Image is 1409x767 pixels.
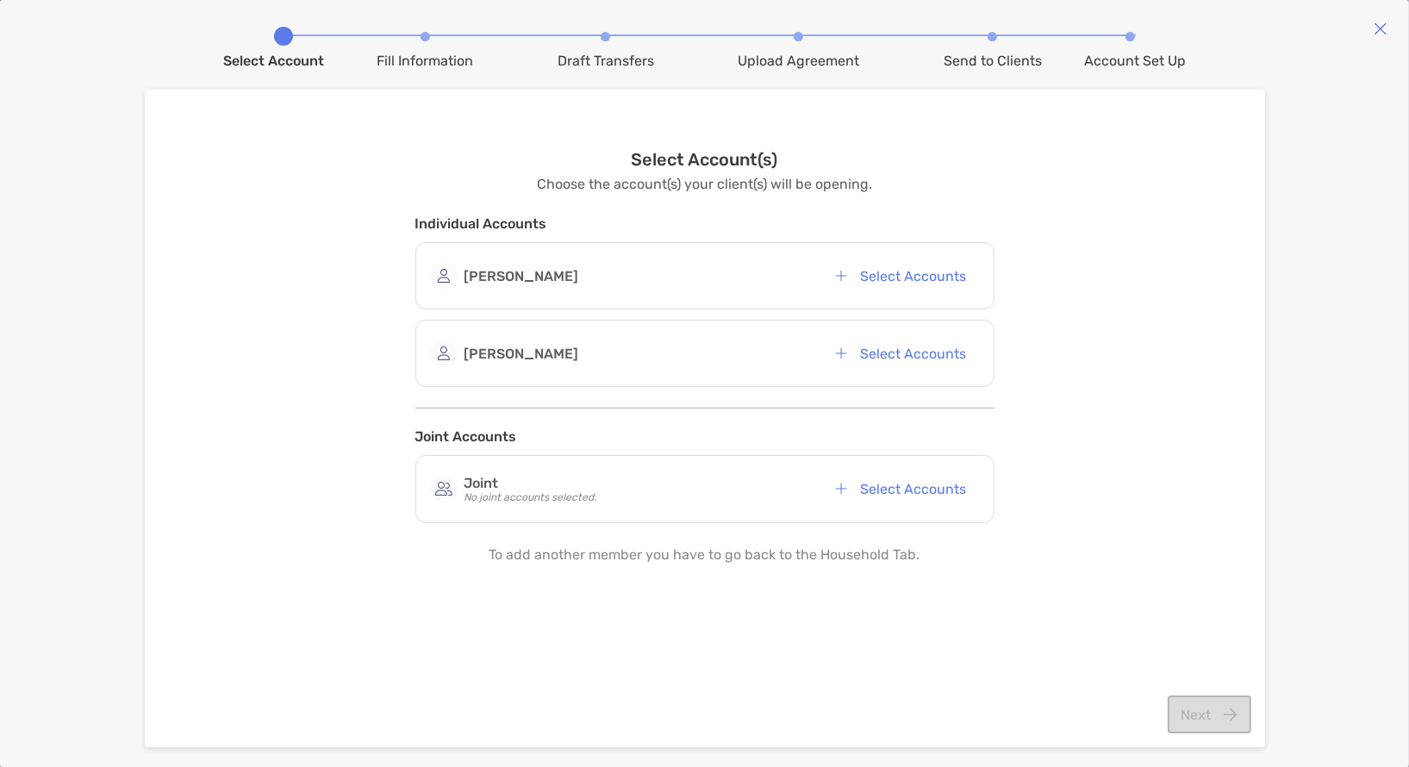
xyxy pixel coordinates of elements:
i: No joint accounts selected. [464,491,597,503]
h3: Select Account(s) [632,149,778,170]
div: Send to Clients [944,53,1042,69]
h4: Individual Accounts [415,215,994,232]
p: Choose the account(s) your client(s) will be opening. [537,173,872,195]
img: avatar [430,340,458,367]
button: Select Accounts [822,470,980,508]
div: Draft Transfers [558,53,654,69]
button: Select Accounts [822,257,980,295]
img: avatar [430,475,458,502]
p: To add another member you have to go back to the Household Tab. [489,544,920,565]
img: close modal [1374,22,1387,35]
strong: [PERSON_NAME] [464,268,579,284]
h4: Joint Accounts [415,428,994,445]
img: avatar [430,262,458,290]
div: Select Account [223,53,324,69]
strong: Joint [464,475,499,491]
strong: [PERSON_NAME] [464,346,579,362]
div: Account Set Up [1084,53,1186,69]
button: Select Accounts [822,334,980,372]
div: Upload Agreement [738,53,859,69]
div: Fill Information [377,53,473,69]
